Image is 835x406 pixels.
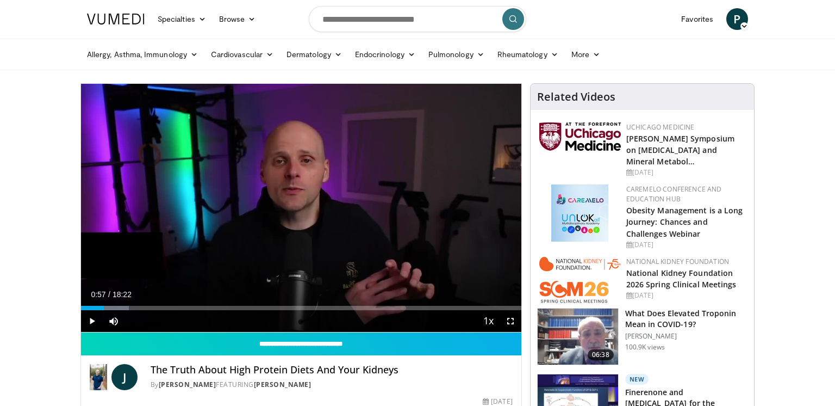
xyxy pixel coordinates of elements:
[478,310,500,332] button: Playback Rate
[491,44,565,65] a: Rheumatology
[151,364,513,376] h4: The Truth About High Protein Diets And Your Kidneys
[626,184,722,204] a: CaReMeLO Conference and Education Hub
[626,268,737,290] a: National Kidney Foundation 2026 Spring Clinical Meetings
[626,291,745,300] div: [DATE]
[625,343,665,352] p: 100.9K views
[565,44,607,65] a: More
[151,8,213,30] a: Specialties
[537,90,615,103] h4: Related Videos
[151,380,513,390] div: By FEATURING
[626,133,734,167] a: [PERSON_NAME] Symposium on [MEDICAL_DATA] and Mineral Metabol…
[537,308,747,366] a: 06:38 What Does Elevated Troponin Mean in COVID-19? [PERSON_NAME] 100.9K views
[538,309,618,365] img: 98daf78a-1d22-4ebe-927e-10afe95ffd94.150x105_q85_crop-smart_upscale.jpg
[626,205,743,238] a: Obesity Management is a Long Journey: Chances and Challenges Webinar
[80,44,204,65] a: Allergy, Asthma, Immunology
[81,310,103,332] button: Play
[90,364,107,390] img: Dr. Jordan Rennicke
[539,122,621,151] img: 5f87bdfb-7fdf-48f0-85f3-b6bcda6427bf.jpg.150x105_q85_autocrop_double_scale_upscale_version-0.2.jpg
[539,257,621,303] img: 79503c0a-d5ce-4e31-88bd-91ebf3c563fb.png.150x105_q85_autocrop_double_scale_upscale_version-0.2.png
[159,380,216,389] a: [PERSON_NAME]
[500,310,521,332] button: Fullscreen
[626,122,695,132] a: UChicago Medicine
[551,184,608,242] img: 45df64a9-a6de-482c-8a90-ada250f7980c.png.150x105_q85_autocrop_double_scale_upscale_version-0.2.jpg
[81,306,521,310] div: Progress Bar
[108,290,110,299] span: /
[81,84,521,333] video-js: Video Player
[625,374,649,385] p: New
[213,8,263,30] a: Browse
[625,332,747,341] p: [PERSON_NAME]
[254,380,311,389] a: [PERSON_NAME]
[626,240,745,250] div: [DATE]
[87,14,145,24] img: VuMedi Logo
[588,349,614,360] span: 06:38
[348,44,422,65] a: Endocrinology
[422,44,491,65] a: Pulmonology
[309,6,526,32] input: Search topics, interventions
[111,364,138,390] a: J
[626,257,729,266] a: National Kidney Foundation
[91,290,105,299] span: 0:57
[103,310,124,332] button: Mute
[204,44,280,65] a: Cardiovascular
[626,168,745,177] div: [DATE]
[280,44,348,65] a: Dermatology
[675,8,720,30] a: Favorites
[625,308,747,330] h3: What Does Elevated Troponin Mean in COVID-19?
[113,290,132,299] span: 18:22
[726,8,748,30] a: P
